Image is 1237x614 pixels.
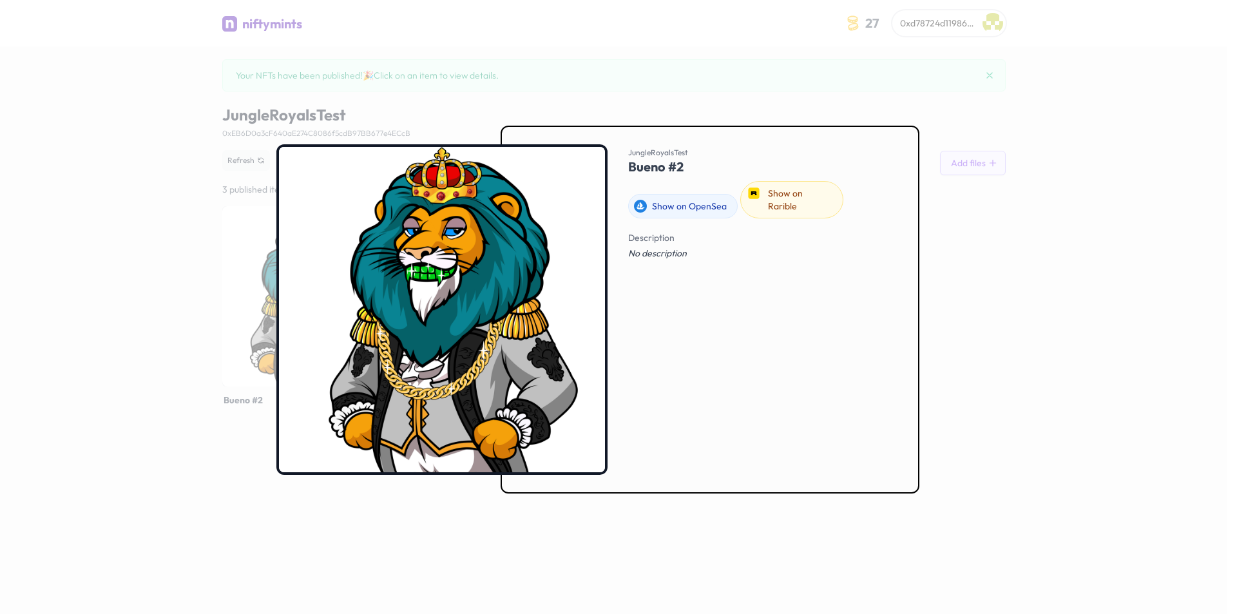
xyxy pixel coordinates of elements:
span: Description [628,231,897,244]
a: Show on OpenSea [628,194,738,218]
i: No description [628,247,687,259]
img: rarible-logo.1b84ba50.svg [745,187,763,200]
span: Bueno #2 [628,158,684,176]
a: Show on Rarible [740,181,843,218]
img: opensea-logo.137beca2.svg [634,200,647,213]
span: JungleRoyalsTest [628,148,897,158]
img: Bueno #2 [276,144,607,475]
